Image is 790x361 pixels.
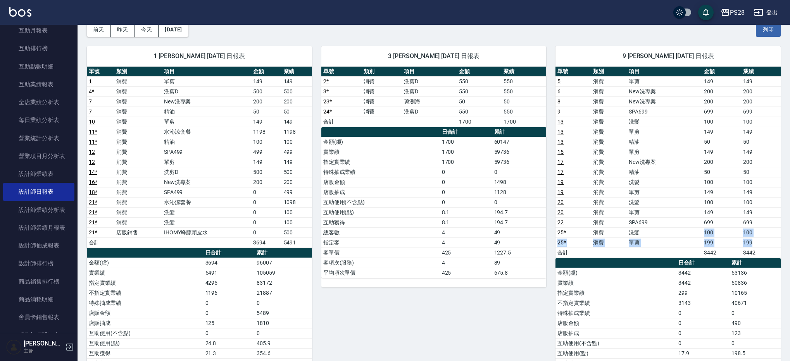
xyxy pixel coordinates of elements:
a: 設計師業績表 [3,165,74,183]
td: 100 [741,197,781,207]
th: 業績 [282,67,312,77]
a: 15 [557,149,564,155]
td: 699 [702,107,742,117]
td: 消費 [591,157,627,167]
td: 500 [251,86,281,96]
a: 服務扣項明細表 [3,326,74,344]
td: New洗專案 [627,86,702,96]
td: 1198 [251,127,281,137]
td: 洗髮 [627,117,702,127]
td: 4295 [204,278,255,288]
td: 3442 [741,248,781,258]
td: 100 [702,117,742,127]
th: 金額 [702,67,742,77]
th: 累計 [730,258,781,268]
td: 水沁涼套餐 [162,197,252,207]
td: 消費 [114,96,162,107]
td: 洗髮 [162,207,252,217]
a: 17 [557,169,564,175]
td: 3694 [204,258,255,268]
td: 精油 [162,137,252,147]
td: 5491 [282,237,312,248]
th: 項目 [402,67,457,77]
td: 消費 [362,76,402,86]
td: 1098 [282,197,312,207]
td: 96007 [255,258,312,268]
td: 149 [741,187,781,197]
a: 營業統計分析表 [3,129,74,147]
td: 實業績 [321,147,440,157]
a: 設計師業績月報表 [3,219,74,237]
a: 設計師日報表 [3,183,74,201]
td: 200 [741,86,781,96]
td: 消費 [114,137,162,147]
a: 1 [89,78,92,84]
td: 499 [251,147,281,157]
td: 平均項次單價 [321,268,440,278]
td: 店販抽成 [321,187,440,197]
td: 洗剪D [402,86,457,96]
td: 200 [251,177,281,187]
th: 日合計 [440,127,492,137]
td: 149 [741,76,781,86]
td: 8.1 [440,217,492,227]
img: Logo [9,7,31,17]
a: 19 [557,179,564,185]
td: 消費 [362,107,402,117]
td: 消費 [114,86,162,96]
a: 6 [557,88,561,95]
a: 每日業績分析表 [3,111,74,129]
td: 單剪 [627,76,702,86]
td: 0 [440,197,492,207]
td: 49 [492,227,547,237]
td: 0 [251,227,281,237]
td: 金額(虛) [321,137,440,147]
td: 單剪 [627,127,702,137]
td: 89 [492,258,547,268]
td: 149 [702,127,742,137]
td: 精油 [162,107,252,117]
button: 昨天 [111,22,135,37]
td: 消費 [591,147,627,157]
td: 消費 [114,147,162,157]
td: 消費 [591,76,627,86]
td: 1700 [440,147,492,157]
table: a dense table [555,67,781,258]
td: 洗髮 [162,217,252,227]
td: 550 [502,86,546,96]
td: 4 [440,227,492,237]
td: 消費 [362,96,402,107]
a: 8 [557,98,561,105]
td: 149 [741,147,781,157]
a: 商品銷售排行榜 [3,273,74,291]
a: 7 [89,98,92,105]
td: 單剪 [162,76,252,86]
td: 指定實業績 [87,278,204,288]
h5: [PERSON_NAME] [24,340,63,347]
td: 1700 [440,137,492,147]
a: 設計師業績分析表 [3,201,74,219]
td: 149 [702,147,742,157]
td: 消費 [114,107,162,117]
td: 消費 [591,86,627,96]
td: 100 [702,227,742,237]
td: 49 [492,237,547,248]
td: 消費 [114,127,162,137]
button: 今天 [135,22,159,37]
td: 消費 [591,137,627,147]
td: 店販銷售 [114,227,162,237]
td: New洗專案 [627,157,702,167]
td: 消費 [591,197,627,207]
td: 洗剪D [402,76,457,86]
td: 149 [741,127,781,137]
td: 1196 [204,288,255,298]
td: 149 [702,207,742,217]
td: SPA699 [627,217,702,227]
td: 指定實業績 [321,157,440,167]
td: 特殊抽成業績 [321,167,440,177]
td: 消費 [591,237,627,248]
td: 149 [251,117,281,127]
td: 互助獲得 [321,217,440,227]
td: 0 [251,207,281,217]
td: 洗髮 [627,177,702,187]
